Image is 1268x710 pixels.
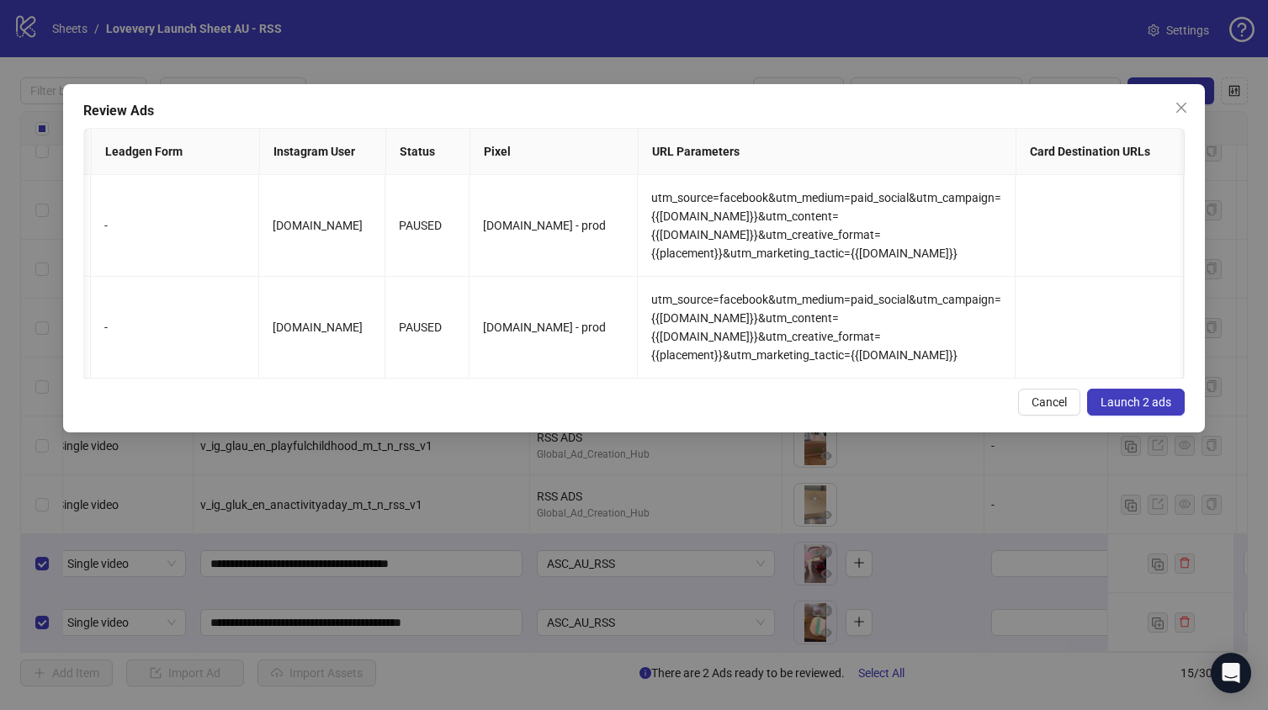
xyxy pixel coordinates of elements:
[1168,94,1195,121] button: Close
[399,219,442,232] span: PAUSED
[1087,389,1185,416] button: Launch 2 ads
[83,101,1184,121] div: Review Ads
[639,129,1016,175] th: URL Parameters
[386,129,470,175] th: Status
[1016,129,1185,175] th: Card Destination URLs
[651,293,1001,362] span: utm_source=facebook&utm_medium=paid_social&utm_campaign={{[DOMAIN_NAME]}}&utm_content={{[DOMAIN_N...
[470,129,639,175] th: Pixel
[399,321,442,334] span: PAUSED
[483,318,623,336] div: [DOMAIN_NAME] - prod
[104,216,245,235] div: -
[273,216,371,235] div: [DOMAIN_NAME]
[1101,395,1171,409] span: Launch 2 ads
[651,191,1001,260] span: utm_source=facebook&utm_medium=paid_social&utm_campaign={{[DOMAIN_NAME]}}&utm_content={{[DOMAIN_N...
[104,318,245,336] div: -
[92,129,260,175] th: Leadgen Form
[1211,653,1251,693] div: Open Intercom Messenger
[483,216,623,235] div: [DOMAIN_NAME] - prod
[273,318,371,336] div: [DOMAIN_NAME]
[1175,101,1188,114] span: close
[1018,389,1080,416] button: Cancel
[260,129,386,175] th: Instagram User
[1032,395,1067,409] span: Cancel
